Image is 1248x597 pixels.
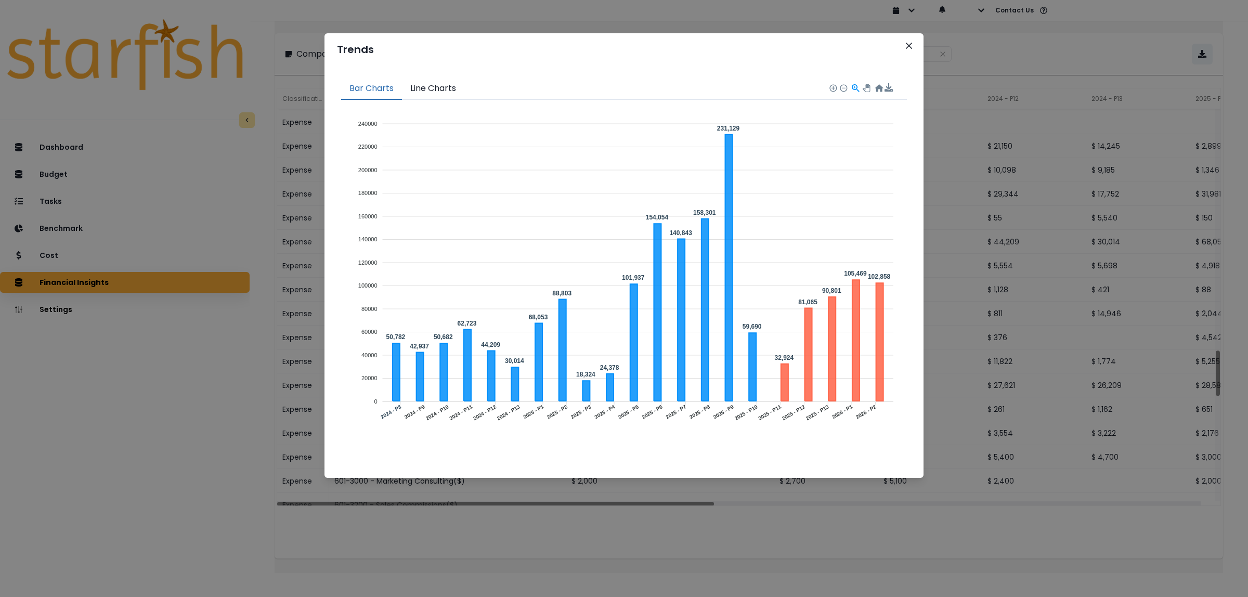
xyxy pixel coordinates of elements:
[665,404,687,420] tspan: 2025 - P7
[358,190,378,196] tspan: 180000
[885,83,893,92] img: download-solid.76f27b67513bc6e4b1a02da61d3a2511.svg
[425,404,450,421] tspan: 2024 - P10
[593,404,616,420] tspan: 2025 - P4
[522,404,544,420] tspan: 2025 - P1
[831,404,853,420] tspan: 2026 - P1
[781,404,806,421] tspan: 2025 - P12
[734,404,759,421] tspan: 2025 - P10
[863,84,869,90] div: Panning
[641,404,664,420] tspan: 2025 - P6
[341,78,402,100] button: Bar Charts
[712,404,735,420] tspan: 2025 - P9
[874,83,883,92] div: Reset Zoom
[855,404,877,420] tspan: 2026 - P2
[757,404,782,421] tspan: 2025 - P11
[688,404,711,420] tspan: 2025 - P8
[358,259,378,266] tspan: 120000
[839,84,847,91] div: Zoom Out
[358,144,378,150] tspan: 220000
[358,282,378,289] tspan: 100000
[448,404,473,421] tspan: 2024 - P11
[851,83,860,92] div: Selection Zoom
[805,404,830,421] tspan: 2025 - P13
[496,404,521,421] tspan: 2024 - P13
[829,84,836,91] div: Zoom In
[361,306,378,312] tspan: 80000
[358,213,378,219] tspan: 160000
[546,404,568,420] tspan: 2025 - P2
[570,404,592,420] tspan: 2025 - P3
[402,78,464,100] button: Line Charts
[358,167,378,173] tspan: 200000
[617,404,640,420] tspan: 2025 - P5
[361,375,378,381] tspan: 20000
[361,329,378,335] tspan: 60000
[380,404,402,420] tspan: 2024 - P8
[901,37,917,54] button: Close
[885,83,893,92] div: Menu
[472,404,497,421] tspan: 2024 - P12
[358,121,378,127] tspan: 240000
[324,33,924,66] header: Trends
[404,404,426,420] tspan: 2024 - P9
[358,236,378,242] tspan: 140000
[361,352,378,358] tspan: 40000
[374,398,377,405] tspan: 0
